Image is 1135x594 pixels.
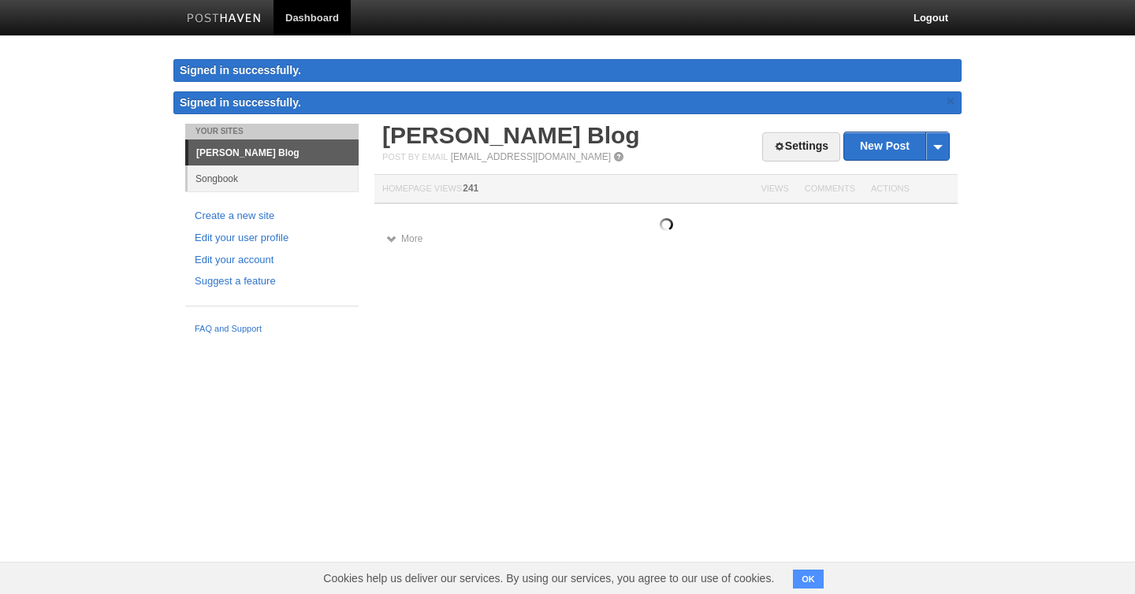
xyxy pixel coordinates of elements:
[185,124,359,139] li: Your Sites
[195,230,349,247] a: Edit your user profile
[180,96,301,109] span: Signed in successfully.
[943,91,958,111] a: ×
[762,132,840,161] a: Settings
[463,183,478,194] span: 241
[382,152,448,161] span: Post by Email
[386,233,422,244] a: More
[195,322,349,336] a: FAQ and Support
[187,13,262,25] img: Posthaven-bar
[188,140,359,165] a: [PERSON_NAME] Blog
[753,175,796,204] th: Views
[451,151,611,162] a: [EMAIL_ADDRESS][DOMAIN_NAME]
[195,273,349,290] a: Suggest a feature
[382,122,640,148] a: [PERSON_NAME] Blog
[195,252,349,269] a: Edit your account
[793,570,824,588] button: OK
[660,218,673,231] img: loading.gif
[188,165,359,191] a: Songbook
[797,175,863,204] th: Comments
[195,208,349,225] a: Create a new site
[173,59,962,82] div: Signed in successfully.
[307,562,790,594] span: Cookies help us deliver our services. By using our services, you agree to our use of cookies.
[844,132,949,160] a: New Post
[374,175,753,204] th: Homepage Views
[863,175,958,204] th: Actions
